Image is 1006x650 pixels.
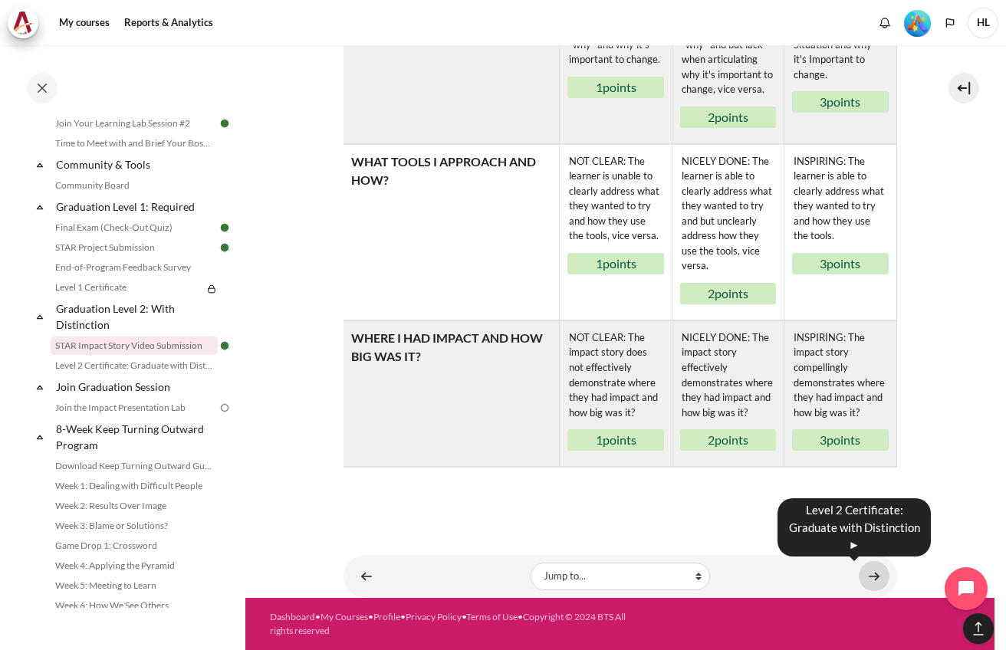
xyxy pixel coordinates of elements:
[968,8,998,38] a: User menu
[51,134,218,153] a: Time to Meet with and Brief Your Boss #2
[373,611,400,622] a: Profile
[939,11,962,34] button: Languages
[32,157,48,172] span: Collapse
[51,537,218,555] a: Game Drop 1: Crossword
[680,283,776,304] div: points
[218,221,232,235] img: Done
[820,94,827,109] span: 3
[567,153,663,245] div: NOT CLEAR: The learner is unable to clearly address what they wanted to try and how they use the ...
[792,429,888,451] div: points
[344,144,560,320] td: Criterion WHAT TOOLS I APPROACH AND HOW?
[51,517,218,535] a: Week 3: Blame or Solutions?
[32,429,48,445] span: Collapse
[708,286,715,300] span: 2
[51,356,218,375] a: Level 2 Certificate: Graduate with Distinction
[54,419,218,455] a: 8-Week Keep Turning Outward Program
[680,429,776,451] div: points
[560,145,896,320] tr: Levels group
[51,576,218,595] a: Week 5: Meeting to Learn
[567,329,663,422] div: NOT CLEAR: The impact story does not effectively demonstrate where they had impact and how big wa...
[51,477,218,495] a: Week 1: Dealing with Difficult People
[820,432,827,447] span: 3
[873,11,896,34] div: Show notification window with no new notifications
[321,611,368,622] a: My Courses
[51,336,218,355] a: STAR Impact Story Video Submission
[32,199,48,215] span: Collapse
[218,339,232,353] img: Done
[778,498,931,556] div: Level 2 Certificate: Graduate with Distinction ►
[567,77,663,98] div: points
[54,154,218,175] a: Community & Tools
[51,556,218,575] a: Week 4: Applying the Pyramid
[351,561,382,591] a: ◄ End-of-Program Feedback Survey
[270,611,315,622] a: Dashboard
[784,321,896,466] td: Level INSPIRING: The impact story compellingly demonstrates where they had impact and how big was...
[596,256,603,271] span: 1
[51,278,202,297] a: Level 1 Certificate
[406,611,462,622] a: Privacy Policy
[820,256,827,271] span: 3
[898,8,937,37] a: Level #5
[792,253,888,274] div: points
[344,320,560,467] td: Criterion WHERE I HAD IMPACT AND HOW BIG WAS IT?
[708,110,715,124] span: 2
[12,11,34,34] img: Architeck
[54,8,115,38] a: My courses
[51,238,218,257] a: STAR Project Submission
[672,145,784,320] td: Level NICELY DONE: The learner is able to clearly address what they wanted to try and but unclear...
[680,107,776,128] div: points
[8,8,46,38] a: Architeck Architeck
[560,321,672,466] td: Level NOT CLEAR: The impact story does not effectively demonstrate where they had impact and how ...
[218,401,232,415] img: To do
[218,241,232,254] img: Done
[51,218,218,237] a: Final Exam (Check-Out Quiz)
[51,457,218,475] a: Download Keep Turning Outward Guide
[904,8,931,37] div: Level #5
[51,176,218,195] a: Community Board
[54,376,218,397] a: Join Graduation Session
[119,8,219,38] a: Reports & Analytics
[680,153,776,275] div: NICELY DONE: The learner is able to clearly address what they wanted to try and but unclearly add...
[51,114,218,133] a: Join Your Learning Lab Session #2
[270,610,648,638] div: • • • • •
[51,596,218,615] a: Week 6: How We See Others
[904,10,931,37] img: Level #5
[560,145,672,320] td: Level NOT CLEAR: The learner is unable to clearly address what they wanted to try and how they us...
[32,379,48,395] span: Collapse
[54,298,218,335] a: Graduation Level 2: With Distinction
[51,497,218,515] a: Week 2: Results Over Image
[792,329,888,422] div: INSPIRING: The impact story compellingly demonstrates where they had impact and how big was it?
[672,321,784,466] td: Level NICELY DONE: The impact story effectively demonstrates where they had impact and how big wa...
[466,611,518,622] a: Terms of Use
[54,196,218,217] a: Graduation Level 1: Required
[708,432,715,447] span: 2
[792,91,888,113] div: points
[963,613,994,644] button: [[backtotopbutton]]
[51,399,218,417] a: Join the Impact Presentation Lab
[218,117,232,130] img: Done
[596,432,603,447] span: 1
[567,429,663,451] div: points
[51,258,218,277] a: End-of-Program Feedback Survey
[680,329,776,422] div: NICELY DONE: The impact story effectively demonstrates where they had impact and how big was it?
[567,253,663,274] div: points
[560,321,896,466] tr: Levels group
[32,309,48,324] span: Collapse
[784,145,896,320] td: Level INSPIRING: The learner is able to clearly address what they wanted to try and how they use ...
[792,153,888,245] div: INSPIRING: The learner is able to clearly address what they wanted to try and how they use the to...
[596,80,603,94] span: 1
[968,8,998,38] span: HL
